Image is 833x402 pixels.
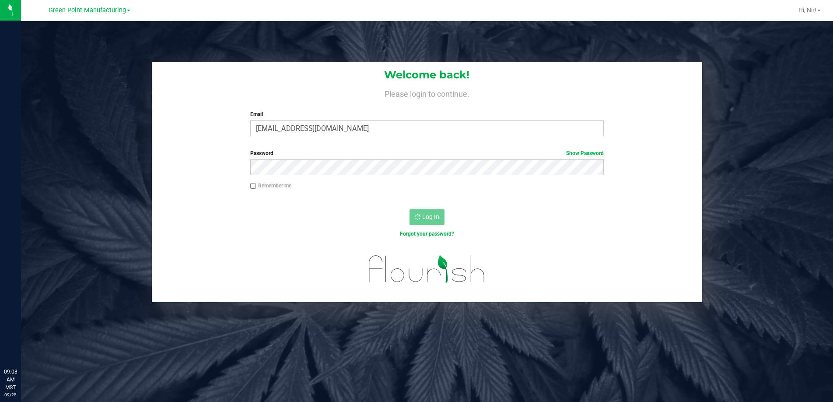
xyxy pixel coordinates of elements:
[409,209,444,225] button: Log In
[250,110,604,118] label: Email
[250,182,291,190] label: Remember me
[358,247,496,291] img: flourish_logo.svg
[798,7,816,14] span: Hi, Nir!
[250,150,273,156] span: Password
[4,391,17,398] p: 09/25
[49,7,126,14] span: Green Point Manufacturing
[566,150,604,156] a: Show Password
[4,368,17,391] p: 09:08 AM MST
[400,231,454,237] a: Forgot your password?
[152,69,702,81] h1: Welcome back!
[422,213,439,220] span: Log In
[250,183,256,189] input: Remember me
[152,88,702,98] h4: Please login to continue.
